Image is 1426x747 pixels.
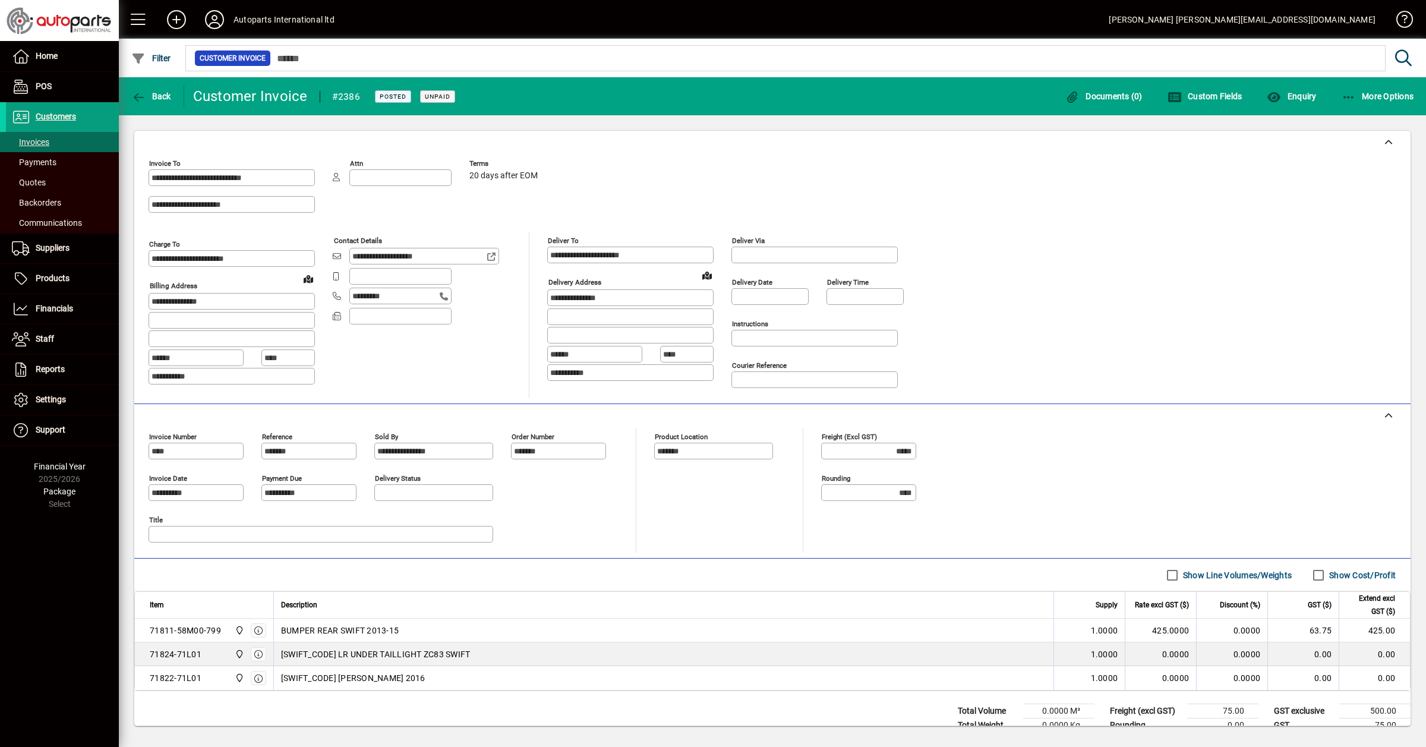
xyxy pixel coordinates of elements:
[36,273,70,283] span: Products
[1091,648,1118,660] span: 1.0000
[149,516,163,524] mat-label: Title
[128,86,174,107] button: Back
[655,433,708,441] mat-label: Product location
[1104,718,1187,733] td: Rounding
[12,198,61,207] span: Backorders
[1339,666,1410,690] td: 0.00
[1339,718,1411,733] td: 75.00
[281,672,425,684] span: [SWIFT_CODE] [PERSON_NAME] 2016
[36,112,76,121] span: Customers
[262,433,292,441] mat-label: Reference
[200,52,266,64] span: Customer Invoice
[1187,718,1258,733] td: 0.00
[1181,569,1292,581] label: Show Line Volumes/Weights
[1165,86,1245,107] button: Custom Fields
[1023,718,1094,733] td: 0.0000 Kg
[6,42,119,71] a: Home
[131,53,171,63] span: Filter
[1196,666,1267,690] td: 0.0000
[1339,619,1410,642] td: 425.00
[6,294,119,324] a: Financials
[732,320,768,328] mat-label: Instructions
[232,624,245,637] span: Central
[1264,86,1319,107] button: Enquiry
[827,278,869,286] mat-label: Delivery time
[375,433,398,441] mat-label: Sold by
[732,361,787,370] mat-label: Courier Reference
[6,264,119,294] a: Products
[131,92,171,101] span: Back
[952,704,1023,718] td: Total Volume
[1196,642,1267,666] td: 0.0000
[43,487,75,496] span: Package
[469,171,538,181] span: 20 days after EOM
[149,474,187,483] mat-label: Invoice date
[469,160,541,168] span: Terms
[36,304,73,313] span: Financials
[1387,2,1411,41] a: Knowledge Base
[332,87,360,106] div: #2386
[195,9,234,30] button: Profile
[36,425,65,434] span: Support
[1267,92,1316,101] span: Enquiry
[512,433,554,441] mat-label: Order number
[1339,642,1410,666] td: 0.00
[1308,598,1332,612] span: GST ($)
[548,237,579,245] mat-label: Deliver To
[36,395,66,404] span: Settings
[6,234,119,263] a: Suppliers
[6,193,119,213] a: Backorders
[1267,619,1339,642] td: 63.75
[1327,569,1396,581] label: Show Cost/Profit
[1339,86,1417,107] button: More Options
[1196,619,1267,642] td: 0.0000
[149,433,197,441] mat-label: Invoice number
[232,648,245,661] span: Central
[12,178,46,187] span: Quotes
[1346,592,1395,618] span: Extend excl GST ($)
[1267,642,1339,666] td: 0.00
[1104,704,1187,718] td: Freight (excl GST)
[822,474,850,483] mat-label: Rounding
[6,152,119,172] a: Payments
[12,137,49,147] span: Invoices
[281,625,399,636] span: BUMPER REAR SWIFT 2013-15
[36,51,58,61] span: Home
[128,48,174,69] button: Filter
[299,269,318,288] a: View on map
[149,240,180,248] mat-label: Charge To
[150,598,164,612] span: Item
[1091,672,1118,684] span: 1.0000
[375,474,421,483] mat-label: Delivery status
[36,243,70,253] span: Suppliers
[822,433,877,441] mat-label: Freight (excl GST)
[1220,598,1260,612] span: Discount (%)
[6,324,119,354] a: Staff
[149,159,181,168] mat-label: Invoice To
[1168,92,1242,101] span: Custom Fields
[6,172,119,193] a: Quotes
[262,474,302,483] mat-label: Payment due
[6,385,119,415] a: Settings
[1132,648,1189,660] div: 0.0000
[952,718,1023,733] td: Total Weight
[281,598,317,612] span: Description
[232,672,245,685] span: Central
[234,10,335,29] div: Autoparts International ltd
[119,86,184,107] app-page-header-button: Back
[6,213,119,233] a: Communications
[1023,704,1094,718] td: 0.0000 M³
[732,237,765,245] mat-label: Deliver via
[6,72,119,102] a: POS
[1339,704,1411,718] td: 500.00
[1062,86,1146,107] button: Documents (0)
[6,355,119,384] a: Reports
[157,9,195,30] button: Add
[6,132,119,152] a: Invoices
[36,364,65,374] span: Reports
[34,462,86,471] span: Financial Year
[1109,10,1375,29] div: [PERSON_NAME] [PERSON_NAME][EMAIL_ADDRESS][DOMAIN_NAME]
[1091,625,1118,636] span: 1.0000
[1135,598,1189,612] span: Rate excl GST ($)
[350,159,363,168] mat-label: Attn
